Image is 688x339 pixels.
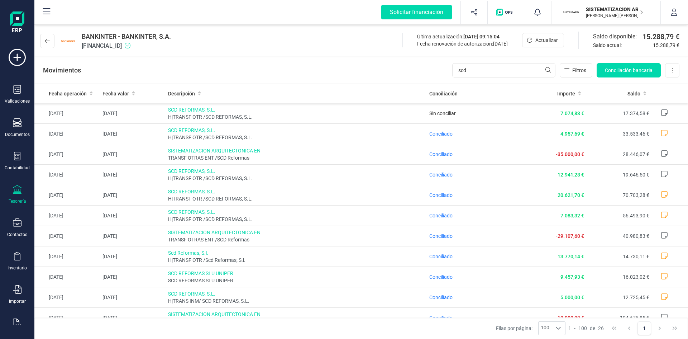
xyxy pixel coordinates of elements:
[100,267,165,287] td: [DATE]
[560,274,584,280] span: 9.457,93 €
[168,229,424,236] span: SISTEMATIZACION ARQUITECTONICA EN
[168,113,424,121] span: H|TRANSF OTR /SCD REFORMAS, S.L.
[627,90,640,97] span: Saldo
[9,198,26,204] div: Tesorería
[34,226,100,246] td: [DATE]
[587,185,652,206] td: 70.703,28 €
[429,172,453,178] span: Conciliado
[34,206,100,226] td: [DATE]
[34,165,100,185] td: [DATE]
[168,147,424,154] span: SISTEMATIZACION ARQUITECTONICA EN
[417,33,508,40] div: Última actualización:
[168,249,424,256] span: Scd Reformas, S.l.
[82,32,171,42] span: BANKINTER - BANKINTER, S.A.
[34,287,100,308] td: [DATE]
[607,321,621,335] button: First Page
[593,42,650,49] span: Saldo actual:
[637,321,651,335] button: Page 1
[642,32,679,42] span: 15.288,79 €
[496,9,515,16] img: Logo de OPS
[560,110,584,116] span: 7.074,83 €
[558,254,584,259] span: 13.770,14 €
[168,270,424,277] span: SCD REFORMAS SLU UNIPER
[560,213,584,218] span: 7.083,32 €
[168,168,424,175] span: SCD REFORMAS, S.L.
[8,265,27,271] div: Inventario
[496,321,565,335] div: Filas por página:
[168,256,424,264] span: H|TRANSF OTR /Scd Reformas, S.l.
[168,277,424,284] span: SCD REFORMAS SLU UNIPER
[586,13,643,19] p: [PERSON_NAME] [PERSON_NAME]
[560,295,584,300] span: 5.000,00 €
[539,322,551,335] span: 100
[668,321,682,335] button: Last Page
[82,42,171,50] span: [FINANCIAL_ID]
[34,144,100,165] td: [DATE]
[587,287,652,308] td: 12.725,45 €
[556,315,584,321] span: -10.000,00 €
[605,67,653,74] span: Conciliación bancaria
[9,298,26,304] div: Importar
[34,103,100,124] td: [DATE]
[493,41,508,47] span: [DATE]
[558,192,584,198] span: 20.621,70 €
[168,154,424,161] span: TRANSF OTRAS ENT /SCD Reformas
[563,4,579,20] img: SI
[560,1,652,24] button: SISISTEMATIZACION ARQUITECTONICA EN REFORMAS SL[PERSON_NAME] [PERSON_NAME]
[429,274,453,280] span: Conciliado
[168,175,424,182] span: H|TRANSF OTR /SCD REFORMAS, S.L.
[522,33,564,47] button: Actualizar
[34,185,100,206] td: [DATE]
[102,90,129,97] span: Fecha valor
[100,287,165,308] td: [DATE]
[598,325,604,332] span: 26
[587,124,652,144] td: 33.533,46 €
[168,208,424,216] span: SCD REFORMAS, S.L.
[5,98,30,104] div: Validaciones
[100,308,165,328] td: [DATE]
[34,308,100,328] td: [DATE]
[168,134,424,141] span: H|TRANSF OTR /SCD REFORMAS, S.L.
[100,124,165,144] td: [DATE]
[168,311,424,318] span: SISTEMATIZACION ARQUITECTONICA EN
[492,1,520,24] button: Logo de OPS
[100,206,165,226] td: [DATE]
[429,295,453,300] span: Conciliado
[429,192,453,198] span: Conciliado
[429,213,453,218] span: Conciliado
[429,110,456,116] span: Sin conciliar
[100,246,165,267] td: [DATE]
[5,132,30,137] div: Documentos
[168,290,424,297] span: SCD REFORMAS, S.L.
[49,90,87,97] span: Fecha operación
[429,254,453,259] span: Conciliado
[100,103,165,124] td: [DATE]
[568,325,571,332] span: 1
[168,127,424,134] span: SCD REFORMAS, S.L.
[597,63,661,77] button: Conciliación bancaria
[586,6,643,13] p: SISTEMATIZACION ARQUITECTONICA EN REFORMAS SL
[587,144,652,165] td: 28.446,07 €
[556,151,584,157] span: -35.000,00 €
[560,63,592,77] button: Filtros
[10,11,24,34] img: Logo Finanedi
[653,42,679,49] span: 15.288,79 €
[34,246,100,267] td: [DATE]
[417,40,508,47] div: Fecha renovación de autorización:
[168,195,424,202] span: H|TRANSF OTR /SCD REFORMAS, S.L.
[568,325,604,332] div: -
[168,188,424,195] span: SCD REFORMAS, S.L.
[587,308,652,328] td: 104.676,85 €
[587,103,652,124] td: 17.374,58 €
[168,297,424,305] span: H|TRANS INM/ SCD REFORMAS, S.L.
[572,67,586,74] span: Filtros
[7,232,27,237] div: Contactos
[556,233,584,239] span: -29.107,60 €
[168,90,195,97] span: Descripción
[587,267,652,287] td: 16.023,02 €
[587,246,652,267] td: 14.730,11 €
[463,34,500,39] span: [DATE] 09:15:04
[100,226,165,246] td: [DATE]
[168,236,424,243] span: TRANSF OTRAS ENT /SCD Reformas
[100,144,165,165] td: [DATE]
